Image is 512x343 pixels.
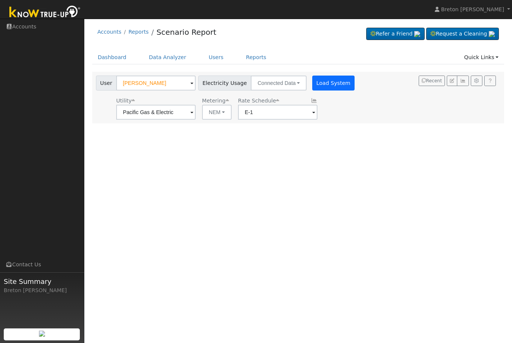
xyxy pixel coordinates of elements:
input: Select a Utility [116,105,196,120]
a: Reports [129,29,149,35]
button: Recent [419,76,445,86]
img: Know True-Up [6,4,84,21]
button: Load System [312,76,355,91]
span: Alias: HETOUC [238,98,279,104]
div: Breton [PERSON_NAME] [4,287,80,294]
button: Settings [471,76,482,86]
button: Edit User [447,76,457,86]
span: Site Summary [4,276,80,287]
a: Dashboard [92,50,132,64]
div: Utility [116,97,196,105]
a: Users [203,50,229,64]
input: Select a Rate Schedule [238,105,317,120]
span: Breton [PERSON_NAME] [441,6,504,12]
input: Select a User [116,76,196,91]
a: Help Link [484,76,496,86]
a: Quick Links [458,50,504,64]
a: Refer a Friend [366,28,425,40]
button: Connected Data [251,76,307,91]
span: User [96,76,117,91]
div: Metering [202,97,232,105]
img: retrieve [39,331,45,337]
img: retrieve [489,31,495,37]
span: Electricity Usage [198,76,251,91]
button: NEM [202,105,232,120]
a: Reports [240,50,272,64]
a: Accounts [97,29,121,35]
button: Multi-Series Graph [457,76,469,86]
a: Data Analyzer [143,50,192,64]
a: Scenario Report [156,28,216,37]
a: Request a Cleaning [426,28,499,40]
img: retrieve [414,31,420,37]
